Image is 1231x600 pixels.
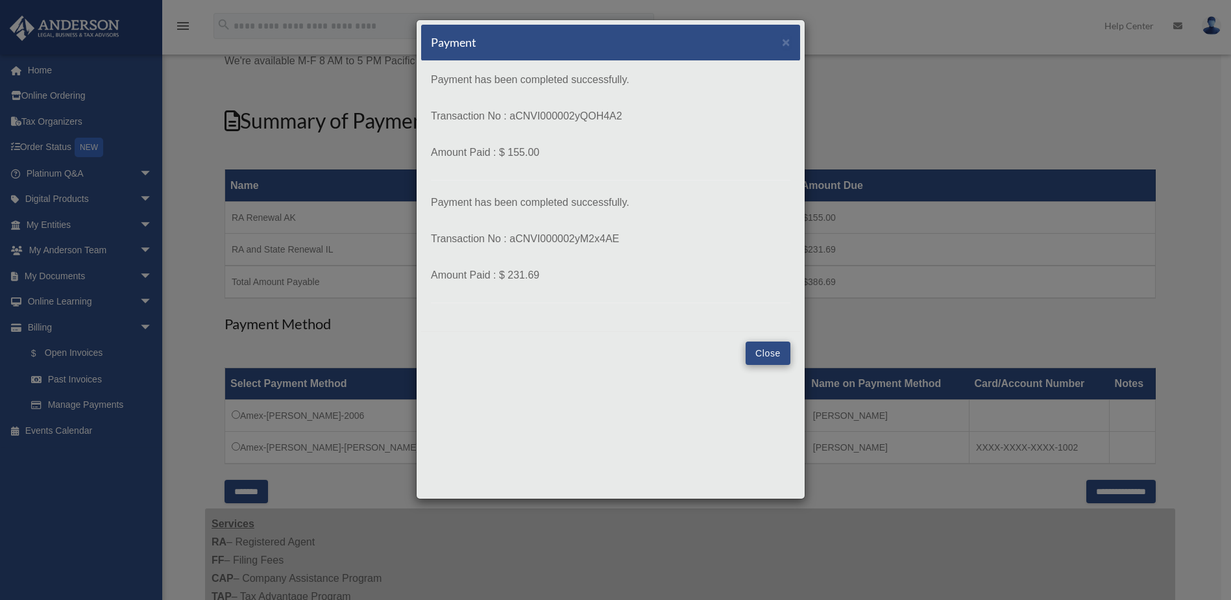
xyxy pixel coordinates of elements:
[431,34,476,51] h5: Payment
[782,35,790,49] button: Close
[431,194,790,212] p: Payment has been completed successfully.
[431,144,790,162] p: Amount Paid : $ 155.00
[431,107,790,125] p: Transaction No : aCNVI000002yQOH4A2
[782,34,790,49] span: ×
[431,230,790,248] p: Transaction No : aCNVI000002yM2x4AE
[431,71,790,89] p: Payment has been completed successfully.
[746,342,790,365] button: Close
[431,266,790,284] p: Amount Paid : $ 231.69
